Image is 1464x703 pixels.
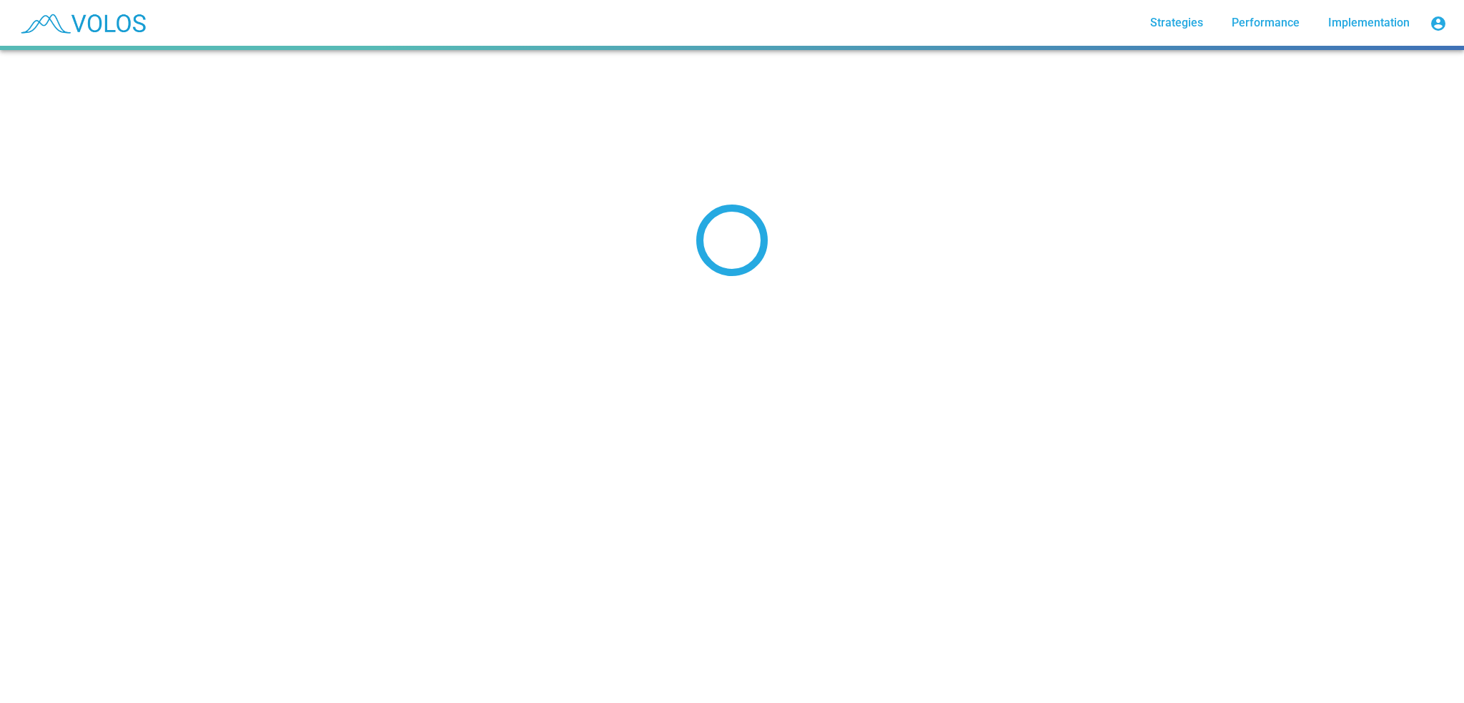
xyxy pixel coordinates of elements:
[1150,16,1203,29] span: Strategies
[1220,10,1311,36] a: Performance
[1317,10,1421,36] a: Implementation
[1430,15,1447,32] mat-icon: account_circle
[1328,16,1410,29] span: Implementation
[11,5,153,41] img: blue_transparent.png
[1232,16,1300,29] span: Performance
[1139,10,1215,36] a: Strategies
